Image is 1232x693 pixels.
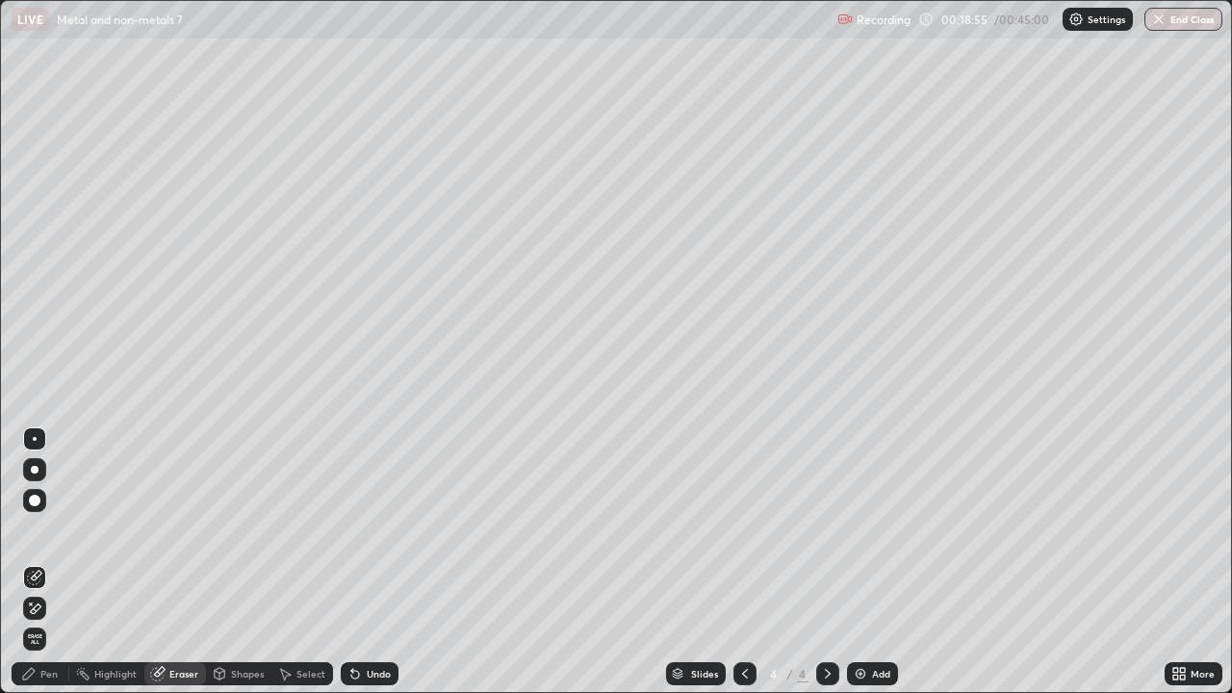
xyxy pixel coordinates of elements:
div: / [787,668,793,680]
img: recording.375f2c34.svg [837,12,853,27]
span: Erase all [24,633,45,645]
p: Recording [857,13,911,27]
div: Undo [367,669,391,679]
div: Shapes [231,669,264,679]
img: class-settings-icons [1068,12,1084,27]
p: LIVE [17,12,43,27]
img: end-class-cross [1151,12,1167,27]
div: Select [296,669,325,679]
div: Slides [691,669,718,679]
div: Add [872,669,890,679]
div: Pen [40,669,58,679]
p: Settings [1088,14,1125,24]
div: More [1191,669,1215,679]
img: add-slide-button [853,666,868,681]
div: Highlight [94,669,137,679]
div: 4 [764,668,783,680]
p: Metal and non-metals 7 [57,12,183,27]
div: 4 [797,665,808,682]
button: End Class [1144,8,1222,31]
div: Eraser [169,669,198,679]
